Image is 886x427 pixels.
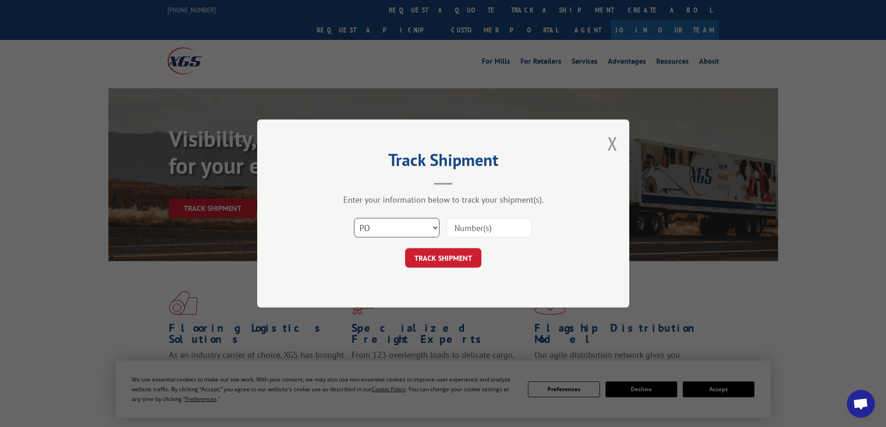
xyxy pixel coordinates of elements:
button: Close modal [607,131,618,156]
button: TRACK SHIPMENT [405,248,481,268]
input: Number(s) [446,218,532,237]
div: Enter your information below to track your shipment(s). [304,194,583,205]
h2: Track Shipment [304,153,583,171]
a: Open chat [847,390,875,418]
